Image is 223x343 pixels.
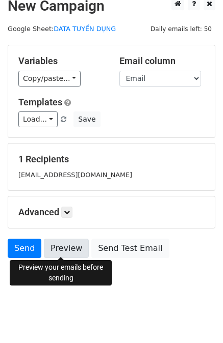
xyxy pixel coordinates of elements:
a: DATA TUYỂN DỤNG [54,25,116,33]
button: Save [73,111,100,127]
iframe: Chat Widget [172,294,223,343]
small: Google Sheet: [8,25,116,33]
h5: Email column [119,55,205,67]
a: Send [8,239,41,258]
h5: Advanced [18,207,205,218]
a: Load... [18,111,58,127]
a: Copy/paste... [18,71,81,87]
a: Send Test Email [91,239,169,258]
a: Templates [18,97,62,107]
div: Preview your emails before sending [10,260,112,285]
div: Tiện ích trò chuyện [172,294,223,343]
a: Preview [44,239,89,258]
a: Daily emails left: 50 [147,25,215,33]
h5: 1 Recipients [18,154,205,165]
small: [EMAIL_ADDRESS][DOMAIN_NAME] [18,171,132,179]
h5: Variables [18,55,104,67]
span: Daily emails left: 50 [147,23,215,35]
